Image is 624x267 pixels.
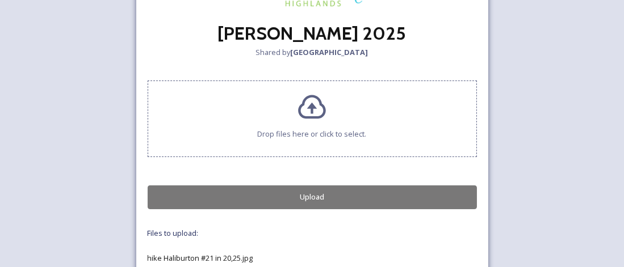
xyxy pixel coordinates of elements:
[148,20,477,47] h2: [PERSON_NAME] 2025
[291,47,368,57] strong: [GEOGRAPHIC_DATA]
[148,185,477,209] button: Upload
[258,129,367,139] span: Drop files here or click to select.
[256,47,368,58] span: Shared by
[148,228,199,238] span: Files to upload:
[148,253,253,263] span: hike Haliburton #21 in 20,25.jpg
